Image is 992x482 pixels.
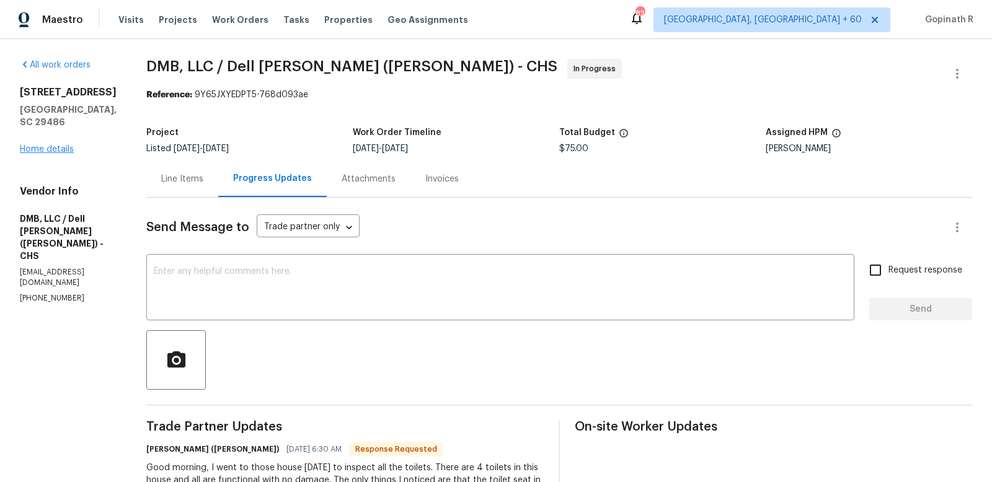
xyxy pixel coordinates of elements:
[283,15,309,24] span: Tasks
[174,144,229,153] span: -
[20,213,117,262] h5: DMB, LLC / Dell [PERSON_NAME] ([PERSON_NAME]) - CHS
[831,128,841,144] span: The hpm assigned to this work order.
[664,14,862,26] span: [GEOGRAPHIC_DATA], [GEOGRAPHIC_DATA] + 60
[559,128,615,137] h5: Total Budget
[146,144,229,153] span: Listed
[20,61,91,69] a: All work orders
[353,144,379,153] span: [DATE]
[766,144,972,153] div: [PERSON_NAME]
[425,173,459,185] div: Invoices
[573,63,621,75] span: In Progress
[387,14,468,26] span: Geo Assignments
[20,293,117,304] p: [PHONE_NUMBER]
[635,7,644,20] div: 820
[382,144,408,153] span: [DATE]
[212,14,268,26] span: Work Orders
[353,144,408,153] span: -
[146,128,179,137] h5: Project
[146,59,557,74] span: DMB, LLC / Dell [PERSON_NAME] ([PERSON_NAME]) - CHS
[146,421,544,433] span: Trade Partner Updates
[118,14,144,26] span: Visits
[42,14,83,26] span: Maestro
[20,86,117,99] h2: [STREET_ADDRESS]
[146,221,249,234] span: Send Message to
[257,217,360,238] div: Trade partner only
[20,267,117,288] p: [EMAIL_ADDRESS][DOMAIN_NAME]
[324,14,373,26] span: Properties
[146,443,279,455] h6: [PERSON_NAME] ([PERSON_NAME])
[619,128,629,144] span: The total cost of line items that have been proposed by Opendoor. This sum includes line items th...
[146,90,192,99] b: Reference:
[575,421,972,433] span: On-site Worker Updates
[20,103,117,128] h5: [GEOGRAPHIC_DATA], SC 29486
[342,173,396,185] div: Attachments
[286,443,342,455] span: [DATE] 6:30 AM
[353,128,441,137] h5: Work Order Timeline
[161,173,203,185] div: Line Items
[559,144,588,153] span: $75.00
[766,128,828,137] h5: Assigned HPM
[159,14,197,26] span: Projects
[20,185,117,198] h4: Vendor Info
[203,144,229,153] span: [DATE]
[888,264,962,277] span: Request response
[146,89,972,101] div: 9Y65JXYEDPT5-768d093ae
[20,145,74,154] a: Home details
[920,14,973,26] span: Gopinath R
[233,172,312,185] div: Progress Updates
[350,443,442,455] span: Response Requested
[174,144,200,153] span: [DATE]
